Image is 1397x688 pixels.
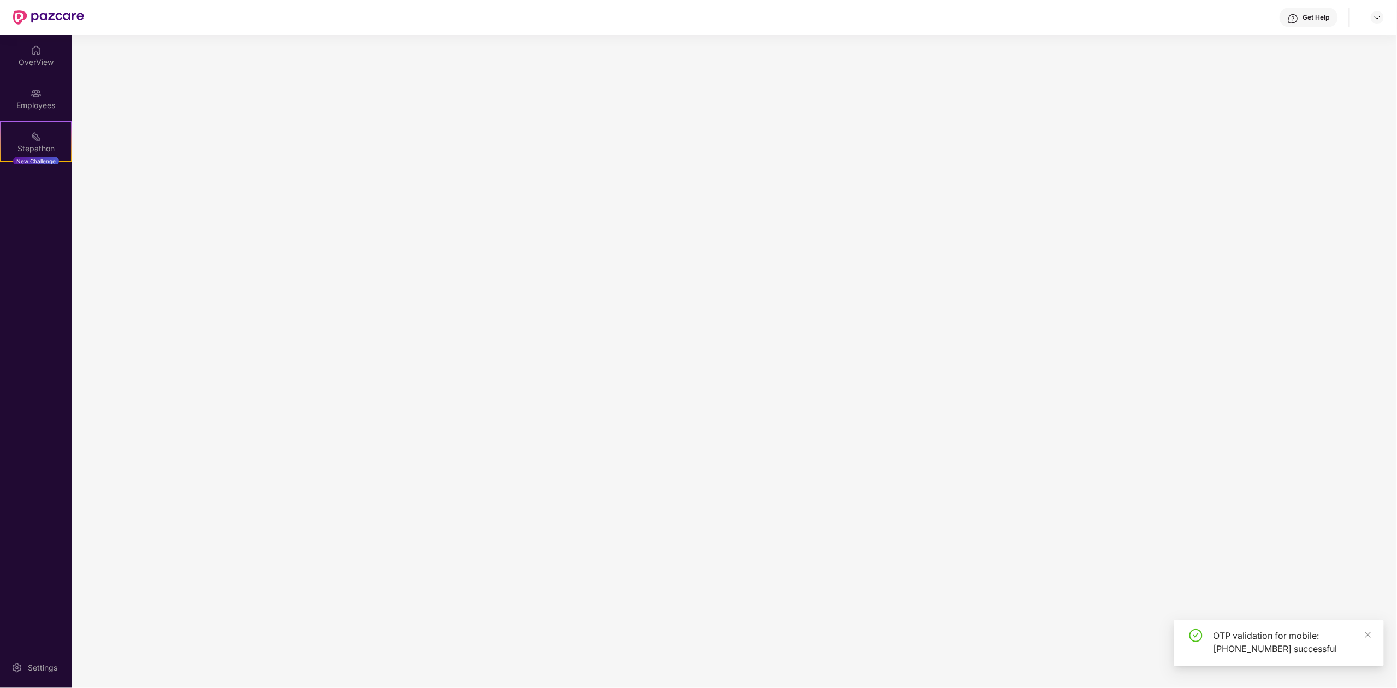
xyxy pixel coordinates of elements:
[31,45,42,56] img: svg+xml;base64,PHN2ZyBpZD0iSG9tZSIgeG1sbnM9Imh0dHA6Ly93d3cudzMub3JnLzIwMDAvc3ZnIiB3aWR0aD0iMjAiIG...
[1,143,71,154] div: Stepathon
[1373,13,1382,22] img: svg+xml;base64,PHN2ZyBpZD0iRHJvcGRvd24tMzJ4MzIiIHhtbG5zPSJodHRwOi8vd3d3LnczLm9yZy8yMDAwL3N2ZyIgd2...
[31,131,42,142] img: svg+xml;base64,PHN2ZyB4bWxucz0iaHR0cDovL3d3dy53My5vcmcvMjAwMC9zdmciIHdpZHRoPSIyMSIgaGVpZ2h0PSIyMC...
[11,662,22,673] img: svg+xml;base64,PHN2ZyBpZD0iU2V0dGluZy0yMHgyMCIgeG1sbnM9Imh0dHA6Ly93d3cudzMub3JnLzIwMDAvc3ZnIiB3aW...
[25,662,61,673] div: Settings
[1214,629,1371,655] div: OTP validation for mobile: [PHONE_NUMBER] successful
[1288,13,1299,24] img: svg+xml;base64,PHN2ZyBpZD0iSGVscC0zMngzMiIgeG1sbnM9Imh0dHA6Ly93d3cudzMub3JnLzIwMDAvc3ZnIiB3aWR0aD...
[31,88,42,99] img: svg+xml;base64,PHN2ZyBpZD0iRW1wbG95ZWVzIiB4bWxucz0iaHR0cDovL3d3dy53My5vcmcvMjAwMC9zdmciIHdpZHRoPS...
[13,157,59,165] div: New Challenge
[1303,13,1330,22] div: Get Help
[13,10,84,25] img: New Pazcare Logo
[1189,629,1203,642] span: check-circle
[1364,631,1372,639] span: close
